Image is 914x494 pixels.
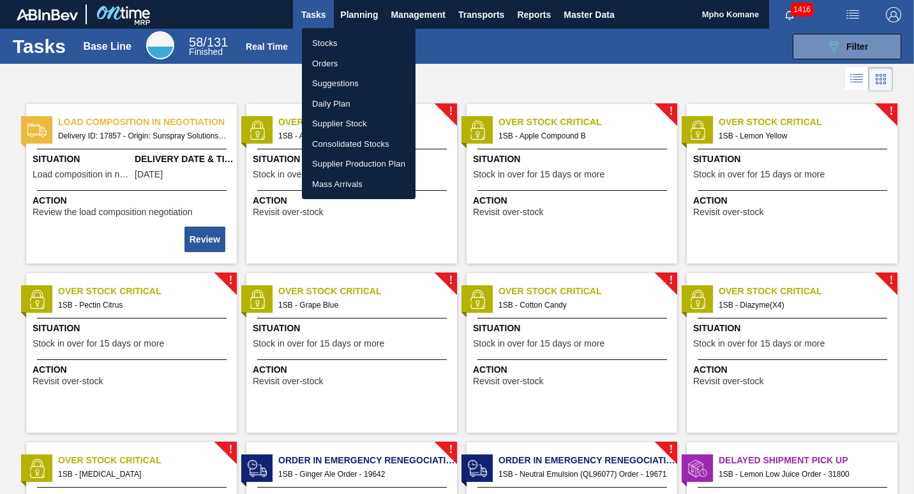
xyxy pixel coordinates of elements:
[302,134,416,154] a: Consolidated Stocks
[302,154,416,174] a: Supplier Production Plan
[302,33,416,54] a: Stocks
[302,54,416,74] a: Orders
[302,73,416,94] a: Suggestions
[302,114,416,134] a: Supplier Stock
[302,94,416,114] a: Daily Plan
[302,174,416,195] a: Mass Arrivals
